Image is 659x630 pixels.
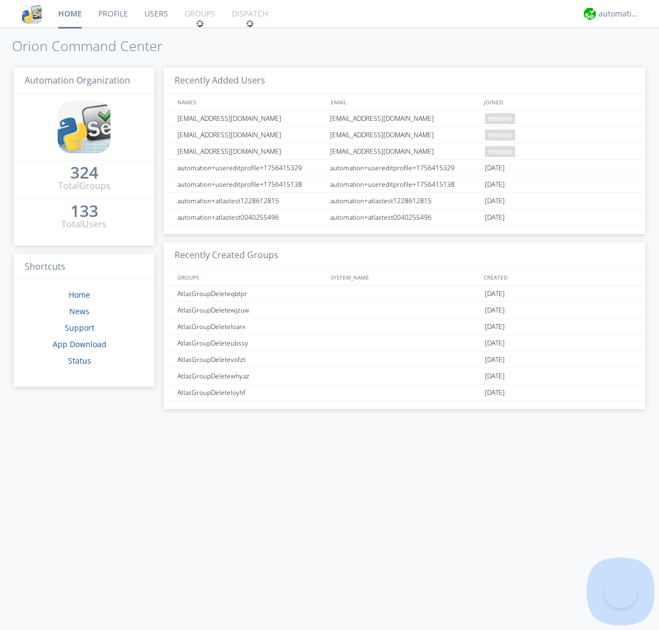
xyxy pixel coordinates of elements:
[175,269,325,285] div: GROUPS
[481,94,635,110] div: JOINED
[196,20,204,27] img: spin.svg
[62,218,107,231] div: Total Users
[485,368,505,384] span: [DATE]
[164,176,645,193] a: automation+usereditprofile+1756415138automation+usereditprofile+1756415138[DATE]
[58,101,110,153] img: cddb5a64eb264b2086981ab96f4c1ba7
[164,127,645,143] a: [EMAIL_ADDRESS][DOMAIN_NAME][EMAIL_ADDRESS][DOMAIN_NAME]pending
[481,269,635,285] div: CREATED
[327,143,482,159] div: [EMAIL_ADDRESS][DOMAIN_NAME]
[69,306,90,316] a: News
[485,319,505,335] span: [DATE]
[70,205,98,218] a: 133
[53,339,107,349] a: App Download
[175,110,327,126] div: [EMAIL_ADDRESS][DOMAIN_NAME]
[14,254,154,281] h3: Shortcuts
[485,209,505,226] span: [DATE]
[485,160,505,176] span: [DATE]
[175,368,327,384] div: AtlasGroupDeletewhyaz
[175,335,327,351] div: AtlasGroupDeleteubssy
[328,269,481,285] div: SYSTEM_NAME
[22,4,42,24] img: cddb5a64eb264b2086981ab96f4c1ba7
[485,113,515,124] span: pending
[485,335,505,352] span: [DATE]
[599,8,640,19] div: automation+atlas
[604,575,637,608] iframe: Toggle Customer Support
[327,110,482,126] div: [EMAIL_ADDRESS][DOMAIN_NAME]
[70,167,98,180] a: 324
[485,130,515,141] span: pending
[175,94,325,110] div: NAMES
[175,160,327,176] div: automation+usereditprofile+1756415329
[164,160,645,176] a: automation+usereditprofile+1756415329automation+usereditprofile+1756415329[DATE]
[164,143,645,160] a: [EMAIL_ADDRESS][DOMAIN_NAME][EMAIL_ADDRESS][DOMAIN_NAME]pending
[68,355,91,366] a: Status
[327,193,482,209] div: automation+atlastest1228612815
[65,322,94,333] a: Support
[175,286,327,302] div: AtlasGroupDeleteqbtpr
[175,302,327,318] div: AtlasGroupDeletewjzuw
[164,209,645,226] a: automation+atlastest0040255496automation+atlastest0040255496[DATE]
[175,193,327,209] div: automation+atlastest1228612815
[485,146,515,157] span: pending
[175,127,327,143] div: [EMAIL_ADDRESS][DOMAIN_NAME]
[164,384,645,401] a: AtlasGroupDeleteloyhf[DATE]
[164,242,645,269] h3: Recently Created Groups
[164,352,645,368] a: AtlasGroupDeletevofzt[DATE]
[164,110,645,127] a: [EMAIL_ADDRESS][DOMAIN_NAME][EMAIL_ADDRESS][DOMAIN_NAME]pending
[327,127,482,143] div: [EMAIL_ADDRESS][DOMAIN_NAME]
[164,302,645,319] a: AtlasGroupDeletewjzuw[DATE]
[175,352,327,367] div: AtlasGroupDeletevofzt
[175,209,327,225] div: automation+atlastest0040255496
[164,319,645,335] a: AtlasGroupDeleteloarx[DATE]
[328,94,481,110] div: EMAIL
[485,176,505,193] span: [DATE]
[327,176,482,192] div: automation+usereditprofile+1756415138
[175,319,327,334] div: AtlasGroupDeleteloarx
[175,384,327,400] div: AtlasGroupDeleteloyhf
[584,8,596,20] img: d2d01cd9b4174d08988066c6d424eccd
[327,160,482,176] div: automation+usereditprofile+1756415329
[70,167,98,178] div: 324
[70,205,98,216] div: 133
[58,180,110,192] div: Total Groups
[164,286,645,302] a: AtlasGroupDeleteqbtpr[DATE]
[69,289,90,300] a: Home
[175,143,327,159] div: [EMAIL_ADDRESS][DOMAIN_NAME]
[485,286,505,302] span: [DATE]
[25,74,130,86] span: Automation Organization
[485,193,505,209] span: [DATE]
[175,176,327,192] div: automation+usereditprofile+1756415138
[485,352,505,368] span: [DATE]
[164,368,645,384] a: AtlasGroupDeletewhyaz[DATE]
[327,209,482,225] div: automation+atlastest0040255496
[246,20,254,27] img: spin.svg
[164,335,645,352] a: AtlasGroupDeleteubssy[DATE]
[164,68,645,94] h3: Recently Added Users
[485,384,505,401] span: [DATE]
[485,302,505,319] span: [DATE]
[164,193,645,209] a: automation+atlastest1228612815automation+atlastest1228612815[DATE]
